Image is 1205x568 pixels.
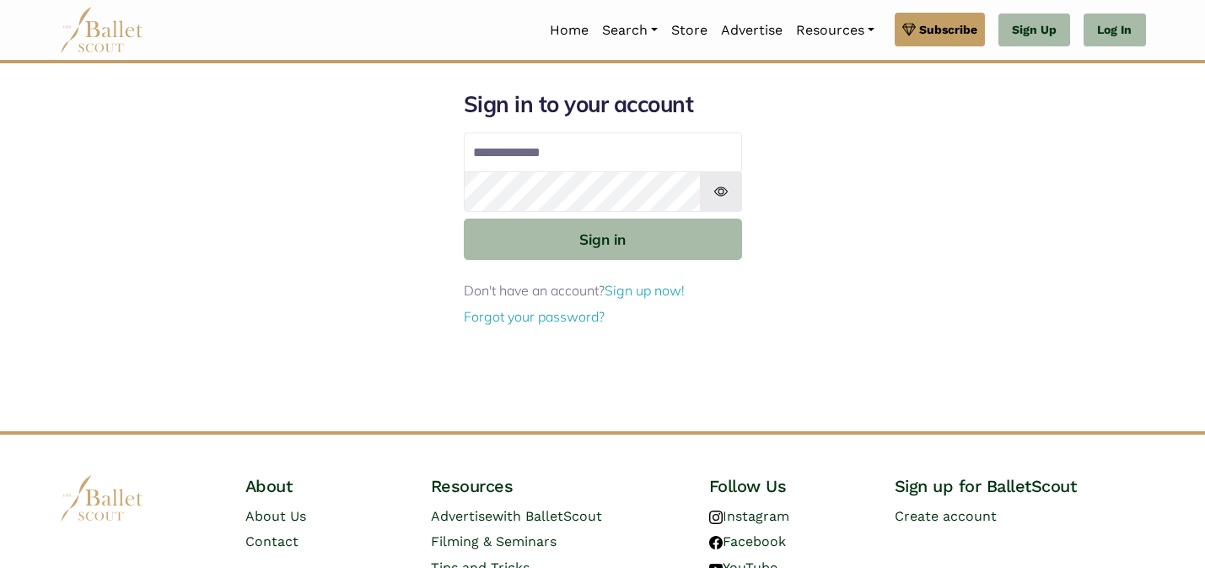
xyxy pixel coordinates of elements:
img: logo [60,475,144,522]
a: Search [595,13,664,48]
p: Don't have an account? [464,280,742,302]
img: instagram logo [709,511,723,524]
a: Filming & Seminars [431,533,557,549]
a: About Us [245,508,306,524]
a: Store [664,13,714,48]
a: Facebook [709,533,786,549]
a: Log In [1084,14,1145,47]
a: Advertise [714,13,789,48]
h4: Sign up for BalletScout [895,475,1146,497]
h4: Follow Us [709,475,868,497]
a: Subscribe [895,13,985,46]
a: Instagram [709,508,789,524]
h1: Sign in to your account [464,90,742,119]
a: Sign Up [998,14,1070,47]
h4: About [245,475,404,497]
a: Forgot your password? [464,308,605,325]
span: with BalletScout [492,508,602,524]
img: gem.svg [902,20,916,39]
a: Create account [895,508,997,524]
button: Sign in [464,219,742,260]
a: Advertisewith BalletScout [431,508,602,524]
h4: Resources [431,475,682,497]
a: Home [543,13,595,48]
a: Sign up now! [605,282,685,299]
a: Contact [245,533,299,549]
img: facebook logo [709,536,723,549]
a: Resources [789,13,881,48]
span: Subscribe [919,20,977,39]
